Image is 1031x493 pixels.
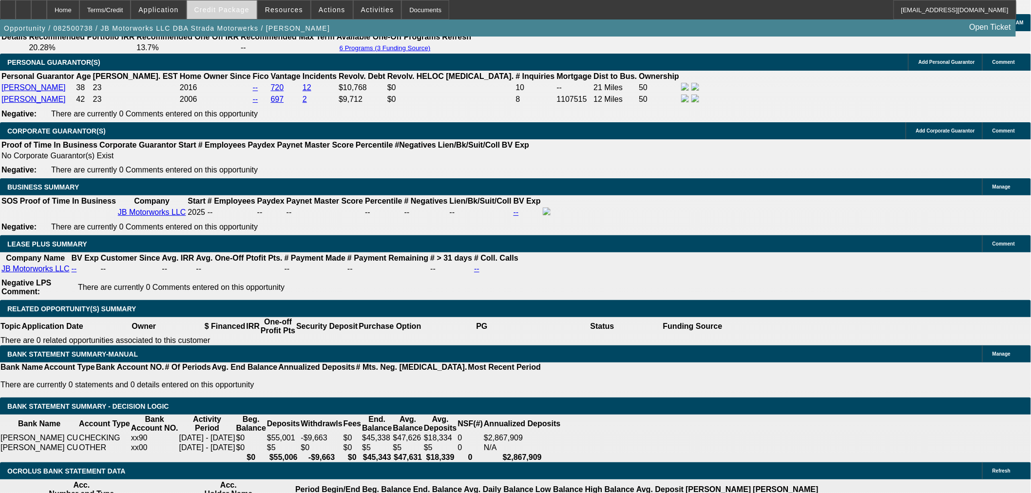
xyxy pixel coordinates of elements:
[681,95,689,102] img: facebook-icon.png
[483,415,561,433] th: Annualized Deposits
[253,95,258,103] a: --
[76,72,91,80] b: Age
[458,453,484,462] th: 0
[1,83,66,92] a: [PERSON_NAME]
[246,317,260,336] th: IRR
[542,317,663,336] th: Status
[639,72,679,80] b: Ownership
[28,43,135,53] td: 20.28%
[449,207,512,218] td: --
[296,317,358,336] th: Security Deposit
[118,208,186,216] a: JB Motorworks LLC
[338,94,386,105] td: $9,712
[248,141,275,149] b: Paydex
[284,264,346,274] td: --
[72,265,77,273] a: --
[993,59,1015,65] span: Comment
[178,141,196,149] b: Start
[161,264,194,274] td: --
[0,380,541,389] p: There are currently 0 statements and 0 details entered on this opportunity
[180,83,197,92] span: 2016
[438,141,500,149] b: Lien/Bk/Suit/Coll
[343,443,362,453] td: $0
[483,453,561,462] th: $2,867,909
[450,197,512,205] b: Lien/Bk/Suit/Coll
[138,6,178,14] span: Application
[277,141,354,149] b: Paynet Master Score
[337,44,434,52] button: 6 Programs (3 Funding Source)
[285,254,345,262] b: # Payment Made
[993,351,1011,357] span: Manage
[395,141,437,149] b: #Negatives
[393,453,423,462] th: $47,631
[1,95,66,103] a: [PERSON_NAME]
[347,254,428,262] b: # Payment Remaining
[267,415,301,433] th: Deposits
[258,0,310,19] button: Resources
[515,94,555,105] td: 8
[179,415,236,433] th: Activity Period
[253,72,269,80] b: Fico
[208,197,255,205] b: # Employees
[265,6,303,14] span: Resources
[253,83,258,92] a: --
[594,72,637,80] b: Dist to Bus.
[267,433,301,443] td: $55,001
[484,434,560,442] div: $2,867,909
[423,453,458,462] th: $18,339
[393,415,423,433] th: Avg. Balance
[286,208,363,217] div: --
[303,83,311,92] a: 12
[404,197,448,205] b: # Negatives
[21,317,83,336] th: Application Date
[84,317,204,336] th: Owner
[187,207,206,218] td: 2025
[236,415,267,433] th: Beg. Balance
[78,433,131,443] td: CHECKING
[387,82,515,93] td: $0
[76,82,91,93] td: 38
[1,196,19,206] th: SOS
[78,443,131,453] td: OTHER
[543,208,551,215] img: facebook-icon.png
[51,166,258,174] span: There are currently 0 Comments entered on this opportunity
[918,59,975,65] span: Add Personal Guarantor
[362,443,392,453] td: $5
[423,443,458,453] td: $5
[6,254,65,262] b: Company Name
[1,151,534,161] td: No Corporate Guarantor(s) Exist
[4,24,330,32] span: Opportunity / 082500738 / JB Motorworks LLC DBA Strada Motorwerks / [PERSON_NAME]
[358,317,421,336] th: Purchase Option
[356,141,393,149] b: Percentile
[240,43,335,53] td: --
[257,207,285,218] td: --
[514,197,541,205] b: BV Exp
[7,58,100,66] span: PERSONAL GUARANTOR(S)
[468,362,541,372] th: Most Recent Period
[267,443,301,453] td: $5
[271,83,284,92] a: 720
[993,468,1011,474] span: Refresh
[187,0,257,19] button: Credit Package
[362,453,392,462] th: $45,343
[993,241,1015,246] span: Comment
[514,208,519,216] a: --
[301,415,343,433] th: Withdrawls
[257,197,285,205] b: Paydex
[474,254,518,262] b: # Coll. Calls
[993,128,1015,133] span: Comment
[319,6,345,14] span: Actions
[162,254,194,262] b: Avg. IRR
[343,453,362,462] th: $0
[260,317,296,336] th: One-off Profit Pts
[301,453,343,462] th: -$9,663
[638,82,680,93] td: 50
[430,254,472,262] b: # > 31 days
[99,141,176,149] b: Corporate Guarantor
[393,443,423,453] td: $5
[271,95,284,103] a: 697
[343,433,362,443] td: $0
[343,415,362,433] th: Fees
[93,94,178,105] td: 23
[458,433,484,443] td: 0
